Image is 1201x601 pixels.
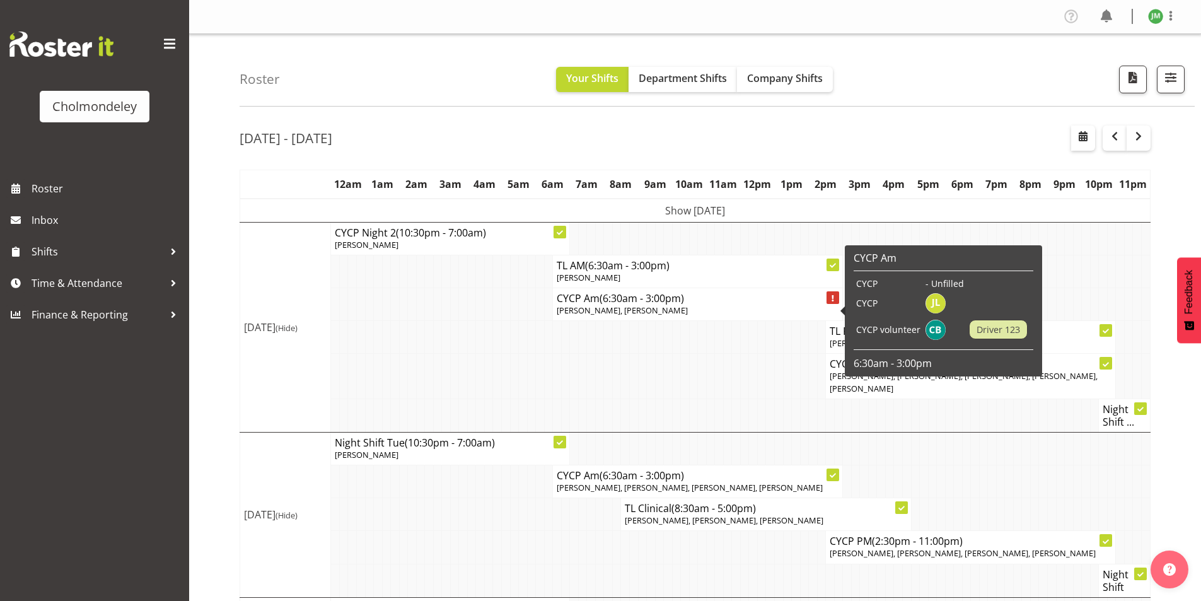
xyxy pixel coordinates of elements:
[830,535,1111,547] h4: CYCP PM
[32,211,183,230] span: Inbox
[467,170,501,199] th: 4am
[830,358,1111,370] h4: CYCP PM
[830,370,1098,394] span: [PERSON_NAME], [PERSON_NAME], [PERSON_NAME], [PERSON_NAME], [PERSON_NAME]
[1148,9,1163,24] img: jesse-marychurch10205.jpg
[240,432,331,597] td: [DATE]
[536,170,570,199] th: 6am
[1183,270,1195,314] span: Feedback
[775,170,809,199] th: 1pm
[979,170,1013,199] th: 7pm
[925,293,946,313] img: jacinta-linstrom11517.jpg
[740,170,774,199] th: 12pm
[240,72,280,86] h4: Roster
[1071,125,1095,151] button: Select a specific date within the roster.
[629,67,737,92] button: Department Shifts
[1116,170,1151,199] th: 11pm
[365,170,399,199] th: 1am
[1013,170,1047,199] th: 8pm
[1103,568,1146,593] h4: Night Shift
[1163,563,1176,576] img: help-xxl-2.png
[557,469,838,482] h4: CYCP Am
[854,317,923,343] td: CYCP volunteer
[706,170,740,199] th: 11am
[276,510,298,521] span: (Hide)
[405,436,495,450] span: (10:30pm - 7:00am)
[843,170,877,199] th: 3pm
[830,337,893,349] span: [PERSON_NAME]
[977,323,1020,337] span: Driver 123
[32,274,164,293] span: Time & Attendance
[638,170,672,199] th: 9am
[639,71,727,85] span: Department Shifts
[625,515,823,526] span: [PERSON_NAME], [PERSON_NAME], [PERSON_NAME]
[557,292,838,305] h4: CYCP Am
[557,305,688,316] span: [PERSON_NAME], [PERSON_NAME]
[557,259,838,272] h4: TL AM
[854,290,923,317] td: CYCP
[625,502,907,515] h4: TL Clinical
[945,170,979,199] th: 6pm
[335,449,398,460] span: [PERSON_NAME]
[911,170,945,199] th: 5pm
[854,356,1033,370] p: 6:30am - 3:00pm
[32,242,164,261] span: Shifts
[433,170,467,199] th: 3am
[925,320,946,340] img: charlotte-bottcher11626.jpg
[331,170,365,199] th: 12am
[1103,403,1146,428] h4: Night Shift ...
[1157,66,1185,93] button: Filter Shifts
[809,170,843,199] th: 2pm
[502,170,536,199] th: 5am
[32,305,164,324] span: Finance & Reporting
[737,67,833,92] button: Company Shifts
[557,272,620,283] span: [PERSON_NAME]
[854,277,923,290] td: CYCP
[600,469,684,482] span: (6:30am - 3:00pm)
[570,170,604,199] th: 7am
[335,226,566,239] h4: CYCP Night 2
[276,322,298,334] span: (Hide)
[671,501,756,515] span: (8:30am - 5:00pm)
[604,170,638,199] th: 8am
[556,67,629,92] button: Your Shifts
[747,71,823,85] span: Company Shifts
[240,199,1151,223] td: Show [DATE]
[335,239,398,250] span: [PERSON_NAME]
[240,222,331,432] td: [DATE]
[335,436,566,449] h4: Night Shift Tue
[396,226,486,240] span: (10:30pm - 7:00am)
[9,32,113,57] img: Rosterit website logo
[1082,170,1116,199] th: 10pm
[585,259,670,272] span: (6:30am - 3:00pm)
[830,325,1111,337] h4: TL PM
[830,547,1096,559] span: [PERSON_NAME], [PERSON_NAME], [PERSON_NAME], [PERSON_NAME]
[52,97,137,116] div: Cholmondeley
[399,170,433,199] th: 2am
[557,482,823,493] span: [PERSON_NAME], [PERSON_NAME], [PERSON_NAME], [PERSON_NAME]
[872,534,963,548] span: (2:30pm - 11:00pm)
[1177,257,1201,343] button: Feedback - Show survey
[1048,170,1082,199] th: 9pm
[877,170,911,199] th: 4pm
[1119,66,1147,93] button: Download a PDF of the roster according to the set date range.
[854,252,1033,264] h6: CYCP Am
[32,179,183,198] span: Roster
[600,291,684,305] span: (6:30am - 3:00pm)
[672,170,706,199] th: 10am
[925,277,964,289] span: - Unfilled
[566,71,618,85] span: Your Shifts
[240,130,332,146] h2: [DATE] - [DATE]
